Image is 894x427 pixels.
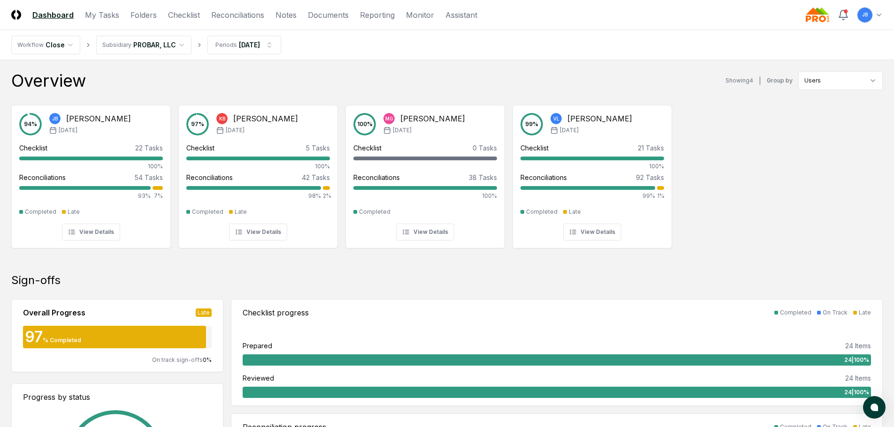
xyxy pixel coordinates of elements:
[526,208,558,216] div: Completed
[657,192,664,200] div: 1%
[353,172,400,182] div: Reconciliations
[360,9,395,21] a: Reporting
[726,76,753,85] div: Showing 4
[186,192,321,200] div: 98%
[859,308,871,317] div: Late
[359,208,390,216] div: Completed
[11,36,281,54] nav: breadcrumb
[130,9,157,21] a: Folders
[759,76,761,86] div: |
[445,9,477,21] a: Assistant
[196,308,212,317] div: Late
[862,11,868,18] span: JB
[823,308,848,317] div: On Track
[396,224,454,240] button: View Details
[11,273,883,288] div: Sign-offs
[844,388,869,397] span: 24 | 100 %
[102,41,131,49] div: Subsidiary
[178,97,338,248] a: 97%KB[PERSON_NAME][DATE]Checklist5 Tasks100%Reconciliations42 Tasks98%2%CompletedLateView Details
[243,341,272,351] div: Prepared
[406,9,434,21] a: Monitor
[19,192,151,200] div: 93%
[520,192,655,200] div: 99%
[806,7,830,22] img: Probar logo
[192,208,223,216] div: Completed
[19,143,47,153] div: Checklist
[215,41,237,49] div: Periods
[385,115,393,122] span: MG
[563,224,621,240] button: View Details
[17,41,44,49] div: Workflow
[353,192,497,200] div: 100%
[59,126,77,135] span: [DATE]
[231,299,883,406] a: Checklist progressCompletedOn TrackLatePrepared24 Items24|100%Reviewed24 Items24|100%
[52,115,58,122] span: JB
[62,224,120,240] button: View Details
[780,308,811,317] div: Completed
[638,143,664,153] div: 21 Tasks
[186,162,330,171] div: 100%
[226,126,245,135] span: [DATE]
[393,126,412,135] span: [DATE]
[473,143,497,153] div: 0 Tasks
[243,373,274,383] div: Reviewed
[207,36,281,54] button: Periods[DATE]
[85,9,119,21] a: My Tasks
[235,208,247,216] div: Late
[306,143,330,153] div: 5 Tasks
[219,115,225,122] span: KB
[520,172,567,182] div: Reconciliations
[863,396,886,419] button: atlas-launcher
[23,307,85,318] div: Overall Progress
[520,143,549,153] div: Checklist
[844,356,869,364] span: 24 | 100 %
[239,40,260,50] div: [DATE]
[229,224,287,240] button: View Details
[23,391,212,403] div: Progress by status
[520,162,664,171] div: 100%
[186,172,233,182] div: Reconciliations
[856,7,873,23] button: JB
[11,97,171,248] a: 94%JB[PERSON_NAME][DATE]Checklist22 Tasks100%Reconciliations54 Tasks93%7%CompletedLateView Details
[353,143,382,153] div: Checklist
[43,336,81,345] div: % Completed
[400,113,465,124] div: [PERSON_NAME]
[243,307,309,318] div: Checklist progress
[567,113,632,124] div: [PERSON_NAME]
[469,172,497,182] div: 38 Tasks
[66,113,131,124] div: [PERSON_NAME]
[19,162,163,171] div: 100%
[152,356,203,363] span: On track sign-offs
[845,373,871,383] div: 24 Items
[11,71,86,90] div: Overview
[308,9,349,21] a: Documents
[569,208,581,216] div: Late
[11,10,21,20] img: Logo
[19,172,66,182] div: Reconciliations
[25,208,56,216] div: Completed
[345,97,505,248] a: 100%MG[PERSON_NAME][DATE]Checklist0 TasksReconciliations38 Tasks100%CompletedView Details
[203,356,212,363] span: 0 %
[32,9,74,21] a: Dashboard
[153,192,163,200] div: 7%
[168,9,200,21] a: Checklist
[275,9,297,21] a: Notes
[135,172,163,182] div: 54 Tasks
[845,341,871,351] div: 24 Items
[23,330,43,345] div: 97
[560,126,579,135] span: [DATE]
[553,115,559,122] span: VL
[512,97,672,248] a: 99%VL[PERSON_NAME][DATE]Checklist21 Tasks100%Reconciliations92 Tasks99%1%CompletedLateView Details
[186,143,214,153] div: Checklist
[767,78,793,83] label: Group by
[211,9,264,21] a: Reconciliations
[135,143,163,153] div: 22 Tasks
[233,113,298,124] div: [PERSON_NAME]
[636,172,664,182] div: 92 Tasks
[302,172,330,182] div: 42 Tasks
[68,208,80,216] div: Late
[323,192,330,200] div: 2%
